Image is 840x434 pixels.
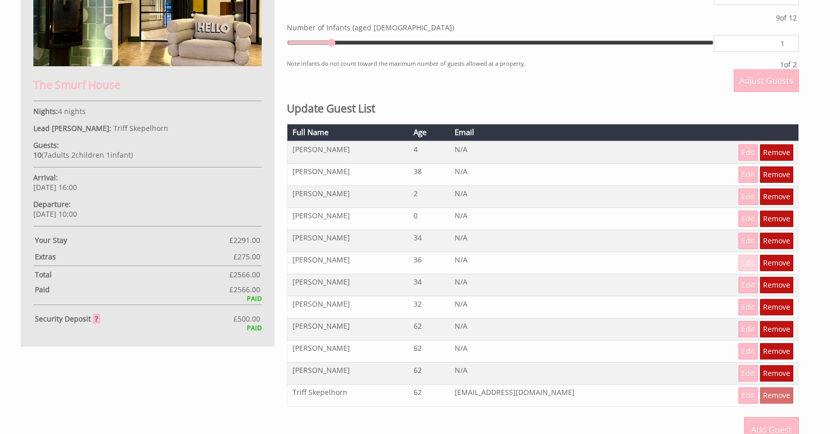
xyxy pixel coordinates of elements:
[408,274,450,296] td: 34
[738,321,758,337] a: Edit
[450,230,682,252] td: N/A
[408,124,450,141] th: Age
[69,150,104,160] span: child
[450,252,682,274] td: N/A
[229,235,260,245] span: £
[408,163,450,185] td: 38
[233,235,260,245] span: 2291.00
[33,199,262,219] p: [DATE] 10:00
[450,124,682,141] th: Email
[33,59,262,91] a: The Smurf House
[776,13,780,23] span: 9
[35,314,101,324] strong: Security Deposit
[739,75,793,86] span: Adjust Guests
[760,188,793,205] a: Remove
[450,207,682,230] td: N/A
[33,140,59,150] strong: Guests:
[33,173,262,192] p: [DATE] 16:00
[35,235,229,245] strong: Your Stay
[229,270,260,279] span: £
[287,340,408,362] td: [PERSON_NAME]
[33,294,262,303] div: PAID
[287,163,408,185] td: [PERSON_NAME]
[33,199,71,209] strong: Departure:
[33,150,42,160] strong: 10
[760,166,793,183] a: Remove
[33,123,111,133] strong: Lead [PERSON_NAME]:
[738,365,758,382] a: Edit
[287,296,408,318] td: [PERSON_NAME]
[35,285,229,294] strong: Paid
[113,123,168,133] span: Triff Skepelhorn
[760,255,793,271] a: Remove
[408,230,450,252] td: 34
[287,101,799,116] h2: Update Guest List
[738,387,758,404] a: Edit
[106,150,110,160] span: 1
[760,299,793,315] a: Remove
[287,252,408,274] td: [PERSON_NAME]
[450,318,682,340] td: N/A
[738,343,758,360] a: Edit
[287,185,408,207] td: [PERSON_NAME]
[450,185,682,207] td: N/A
[780,60,784,69] span: 1
[287,362,408,384] td: [PERSON_NAME]
[408,340,450,362] td: 62
[92,150,104,160] span: ren
[760,211,793,227] a: Remove
[408,185,450,207] td: 2
[450,384,682,406] td: [EMAIL_ADDRESS][DOMAIN_NAME]
[450,340,682,362] td: N/A
[33,324,262,332] div: PAID
[760,343,793,360] a: Remove
[71,150,75,160] span: 2
[738,144,758,161] a: Edit
[238,252,260,261] span: 275.00
[233,252,260,261] span: £
[760,321,793,337] a: Remove
[287,318,408,340] td: [PERSON_NAME]
[738,233,758,249] a: Edit
[760,144,793,161] a: Remove
[66,150,69,160] span: s
[33,150,133,160] span: ( )
[760,387,793,404] a: Remove
[738,166,758,183] a: Edit
[450,141,682,164] td: N/A
[734,69,799,92] button: Adjust Guests
[408,207,450,230] td: 0
[229,285,260,294] span: £
[450,274,682,296] td: N/A
[233,314,260,324] span: £
[233,285,260,294] span: 2566.00
[33,106,58,116] strong: Nights:
[450,163,682,185] td: N/A
[760,233,793,249] a: Remove
[287,274,408,296] td: [PERSON_NAME]
[33,78,262,92] h2: The Smurf House
[450,362,682,384] td: N/A
[287,230,408,252] td: [PERSON_NAME]
[738,255,758,271] a: Edit
[738,299,758,315] a: Edit
[287,207,408,230] td: [PERSON_NAME]
[408,141,450,164] td: 4
[738,188,758,205] a: Edit
[35,270,229,279] strong: Total
[287,23,799,32] label: Number of Infants (aged [DEMOGRAPHIC_DATA])
[760,365,793,382] a: Remove
[408,362,450,384] td: 62
[233,270,260,279] span: 2566.00
[287,384,408,406] td: Triff Skepelhorn
[450,296,682,318] td: N/A
[408,296,450,318] td: 32
[287,141,408,164] td: [PERSON_NAME]
[287,124,408,141] th: Full Name
[104,150,131,160] span: infant
[738,277,758,293] a: Edit
[44,150,48,160] span: 7
[44,150,69,160] span: adult
[408,318,450,340] td: 62
[35,252,233,261] strong: Extras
